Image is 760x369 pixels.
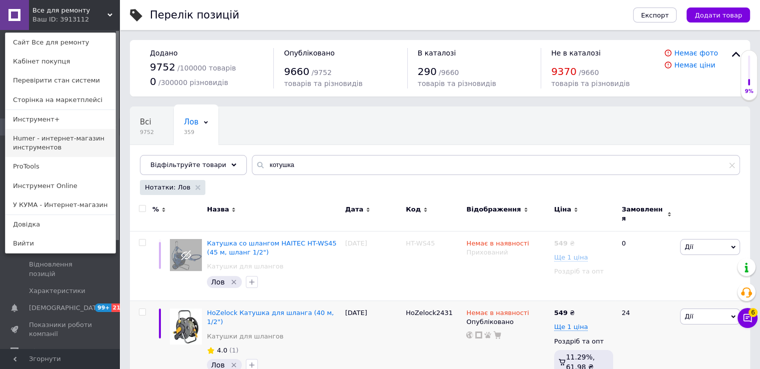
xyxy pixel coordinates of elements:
[554,323,588,331] span: Ще 1 ціна
[551,49,601,57] span: Не в каталозі
[5,90,115,109] a: Сторінка на маркетплейсі
[418,79,496,87] span: товарів та різновидів
[158,78,228,86] span: / 300000 різновидів
[554,239,568,247] b: 549
[343,231,403,301] div: [DATE]
[418,49,456,57] span: В каталозі
[5,195,115,214] a: У КУМА - Интернет-магазин
[554,309,568,316] b: 549
[29,320,92,338] span: Показники роботи компанії
[311,68,331,76] span: / 9752
[211,361,224,369] span: Лов
[554,337,613,346] div: Роздріб та опт
[418,65,437,77] span: 290
[5,129,115,157] a: Humer - интернет-магазин инструментов
[554,239,575,248] div: ₴
[616,231,678,301] div: 0
[633,7,677,22] button: Експорт
[749,306,758,315] span: 6
[150,161,226,168] span: Відфільтруйте товари
[177,64,236,72] span: / 100000 товарів
[5,215,115,234] a: Довідка
[5,71,115,90] a: Перевірити стан системи
[32,6,107,15] span: Все для ремонту
[551,79,630,87] span: товарів та різновидів
[406,205,421,214] span: Код
[29,303,103,312] span: [DEMOGRAPHIC_DATA]
[5,52,115,71] a: Кабінет покупця
[554,308,575,317] div: ₴
[29,286,85,295] span: Характеристики
[554,253,588,261] span: Ще 1 ціна
[150,75,156,87] span: 0
[140,155,204,164] span: Лов, Зі знижкою
[230,361,238,369] svg: Видалити мітку
[579,68,599,76] span: / 9660
[150,10,239,20] div: Перелік позицій
[466,239,529,250] span: Немає в наявності
[150,49,177,57] span: Додано
[284,65,309,77] span: 9660
[150,61,175,73] span: 9752
[5,234,115,253] a: Вийти
[95,303,111,312] span: 99+
[184,128,198,136] span: 359
[5,110,115,129] a: Инструмент+
[406,239,435,247] span: HT-WS45
[466,309,529,319] span: Немає в наявності
[207,262,283,271] a: Катушки для шлангов
[152,205,159,214] span: %
[284,49,335,57] span: Опубліковано
[5,176,115,195] a: Инструмент Online
[674,49,718,57] a: Немає фото
[466,205,521,214] span: Відображення
[252,155,740,175] input: Пошук по назві позиції, артикулу і пошуковим запитам
[554,205,571,214] span: Ціна
[741,88,757,95] div: 9%
[439,68,459,76] span: / 9660
[140,117,151,126] span: Всі
[111,303,123,312] span: 21
[622,205,665,223] span: Замовлення
[211,278,224,286] span: Лов
[145,183,190,192] span: Нотатки: Лов
[554,267,613,276] div: Роздріб та опт
[345,205,364,214] span: Дата
[29,347,55,356] span: Відгуки
[29,260,92,278] span: Відновлення позицій
[207,205,229,214] span: Назва
[207,309,334,325] a: HoZelock Катушка для шланга (40 м, 1/2")
[5,157,115,176] a: ProTools
[466,317,549,326] div: Опубліковано
[687,7,750,22] button: Додати товар
[641,11,669,19] span: Експорт
[738,308,758,328] button: Чат з покупцем6
[230,278,238,286] svg: Видалити мітку
[184,117,198,126] span: Лов
[207,332,283,341] a: Катушки для шлангов
[674,61,715,69] a: Немає ціни
[406,309,453,316] span: HoZelock2431
[32,15,74,24] div: Ваш ID: 3913112
[695,11,742,19] span: Додати товар
[229,346,238,354] span: (1)
[217,346,227,354] span: 4.0
[170,239,202,271] img: Катушка со шлангом HAITEC HT-WS45 (45 м, шланг 1/2")
[685,243,693,250] span: Дії
[5,33,115,52] a: Сайт Все для ремонту
[207,239,336,256] a: Катушка со шлангом HAITEC HT-WS45 (45 м, шланг 1/2")
[685,312,693,320] span: Дії
[284,79,362,87] span: товарів та різновидів
[466,248,549,257] div: Прихований
[170,308,202,344] img: HoZelock Катушка для шланга (40 м, 1/2")
[551,65,577,77] span: 9370
[140,128,154,136] span: 9752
